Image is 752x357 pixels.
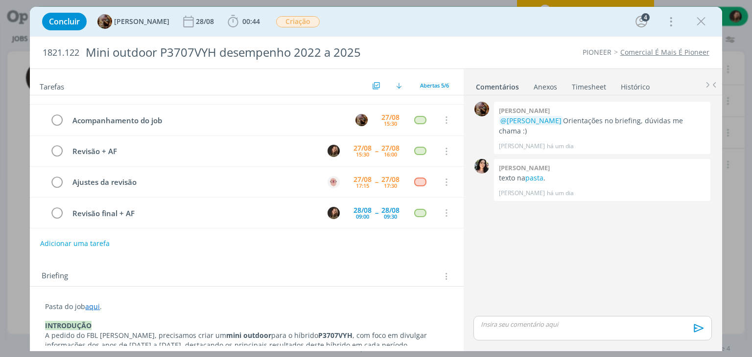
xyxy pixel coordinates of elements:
div: 27/08 [381,145,399,152]
b: [PERSON_NAME] [499,163,550,172]
button: 4 [634,14,649,29]
div: 28/08 [196,18,216,25]
div: Revisão + AF [68,145,318,157]
div: Mini outdoor P3707VYH desempenho 2022 a 2025 [81,41,427,65]
div: 28/08 [381,207,399,214]
p: A pedido do FBL [PERSON_NAME], precisamos criar um para o híbrido , com foco em divulgar informaç... [45,331,448,350]
div: 4 [641,13,650,22]
span: 1821.122 [43,47,79,58]
span: Tarefas [40,80,64,91]
div: Revisão final + AF [68,207,318,220]
div: 17:15 [356,183,369,188]
a: pasta [525,173,543,182]
button: A [327,175,341,189]
div: 15:30 [384,121,397,126]
img: J [328,145,340,157]
div: 15:30 [356,152,369,157]
div: dialog [30,7,722,351]
div: 17:30 [384,183,397,188]
div: 27/08 [381,114,399,121]
a: PIONEER [583,47,611,57]
b: [PERSON_NAME] [499,106,550,115]
span: Criação [276,16,320,27]
button: A [354,112,369,127]
img: J [328,207,340,219]
button: J [327,205,341,220]
p: [PERSON_NAME] [499,142,545,151]
button: Criação [276,16,320,28]
span: há um dia [547,142,574,151]
img: A [328,176,340,188]
span: Briefing [42,270,68,283]
a: Comercial É Mais É Pioneer [620,47,709,57]
button: Adicionar uma tarefa [40,235,110,252]
p: [PERSON_NAME] [499,189,545,198]
span: -- [375,178,378,185]
div: Anexos [534,82,557,92]
p: texto na . [499,173,705,183]
strong: P3707VYH [318,331,352,340]
div: 28/08 [353,207,372,214]
div: 27/08 [381,176,399,183]
button: A[PERSON_NAME] [97,14,169,29]
button: 00:44 [225,14,262,29]
span: [PERSON_NAME] [114,18,169,25]
img: A [355,114,368,126]
span: -- [375,209,378,216]
button: Concluir [42,13,87,30]
span: há um dia [547,189,574,198]
a: Comentários [475,78,519,92]
span: 00:44 [242,17,260,26]
div: 09:00 [356,214,369,219]
div: Ajustes da revisão [68,176,318,188]
div: 09:30 [384,214,397,219]
div: 27/08 [353,145,372,152]
img: arrow-down.svg [396,83,402,89]
strong: INTRODUÇÃO [45,321,92,330]
div: 27/08 [353,176,372,183]
p: Orientações no briefing, dúvidas me chama :) [499,116,705,136]
span: Abertas 5/6 [420,82,449,89]
a: aqui [85,302,100,311]
img: T [474,159,489,174]
strong: mini outdoor [226,331,271,340]
img: A [474,102,489,116]
span: -- [375,148,378,155]
div: Acompanhamento do job [68,114,346,127]
button: J [327,144,341,158]
p: Pasta do job . [45,302,448,312]
img: A [97,14,112,29]
span: @[PERSON_NAME] [500,116,562,125]
div: 16:00 [384,152,397,157]
a: Histórico [620,78,650,92]
span: Concluir [49,18,80,25]
a: Timesheet [571,78,607,92]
